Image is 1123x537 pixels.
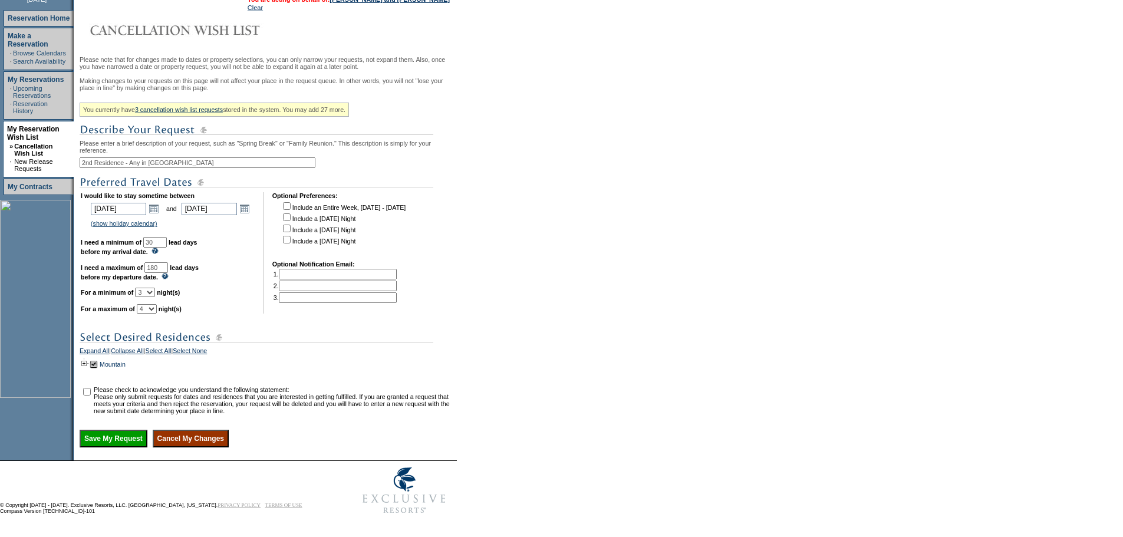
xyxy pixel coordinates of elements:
td: 1. [274,269,397,279]
a: Clear [248,4,263,11]
b: Optional Preferences: [272,192,338,199]
a: Upcoming Reservations [13,85,51,99]
td: · [10,50,12,57]
td: and [164,200,179,217]
td: 3. [274,292,397,303]
img: questionMark_lightBlue.gif [152,248,159,254]
b: For a maximum of [81,305,135,312]
b: lead days before my arrival date. [81,239,197,255]
div: You currently have stored in the system. You may add 27 more. [80,103,349,117]
input: Save My Request [80,430,147,447]
div: Please note that for changes made to dates or property selections, you can only narrow your reque... [80,56,454,447]
a: Cancellation Wish List [14,143,52,157]
b: I need a minimum of [81,239,141,246]
a: Open the calendar popup. [238,202,251,215]
a: My Contracts [8,183,52,191]
td: · [10,85,12,99]
a: Reservation History [13,100,48,114]
a: Collapse All [111,347,144,358]
td: Please check to acknowledge you understand the following statement: Please only submit requests f... [94,386,453,414]
a: Expand All [80,347,109,358]
td: · [10,100,12,114]
td: Include an Entire Week, [DATE] - [DATE] Include a [DATE] Night Include a [DATE] Night Include a [... [281,200,406,252]
a: Search Availability [13,58,65,65]
b: Optional Notification Email: [272,261,355,268]
b: For a minimum of [81,289,133,296]
a: (show holiday calendar) [91,220,157,227]
a: My Reservation Wish List [7,125,60,141]
a: Select None [173,347,207,358]
a: TERMS OF USE [265,502,302,508]
a: Select All [146,347,172,358]
b: night(s) [157,289,180,296]
img: questionMark_lightBlue.gif [162,273,169,279]
input: Cancel My Changes [153,430,229,447]
td: · [9,158,13,172]
a: 3 cancellation wish list requests [135,106,223,113]
a: My Reservations [8,75,64,84]
input: Date format: M/D/Y. Shortcut keys: [T] for Today. [UP] or [.] for Next Day. [DOWN] or [,] for Pre... [182,203,237,215]
b: I would like to stay sometime between [81,192,195,199]
td: · [10,58,12,65]
div: | | | [80,347,454,358]
b: lead days before my departure date. [81,264,199,281]
a: Make a Reservation [8,32,48,48]
a: Mountain [100,361,126,368]
b: » [9,143,13,150]
b: night(s) [159,305,182,312]
input: Date format: M/D/Y. Shortcut keys: [T] for Today. [UP] or [.] for Next Day. [DOWN] or [,] for Pre... [91,203,146,215]
a: PRIVACY POLICY [218,502,261,508]
a: Browse Calendars [13,50,66,57]
a: New Release Requests [14,158,52,172]
a: Open the calendar popup. [147,202,160,215]
img: Exclusive Resorts [351,461,457,520]
a: Reservation Home [8,14,70,22]
b: I need a maximum of [81,264,143,271]
img: Cancellation Wish List [80,18,315,42]
td: 2. [274,281,397,291]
